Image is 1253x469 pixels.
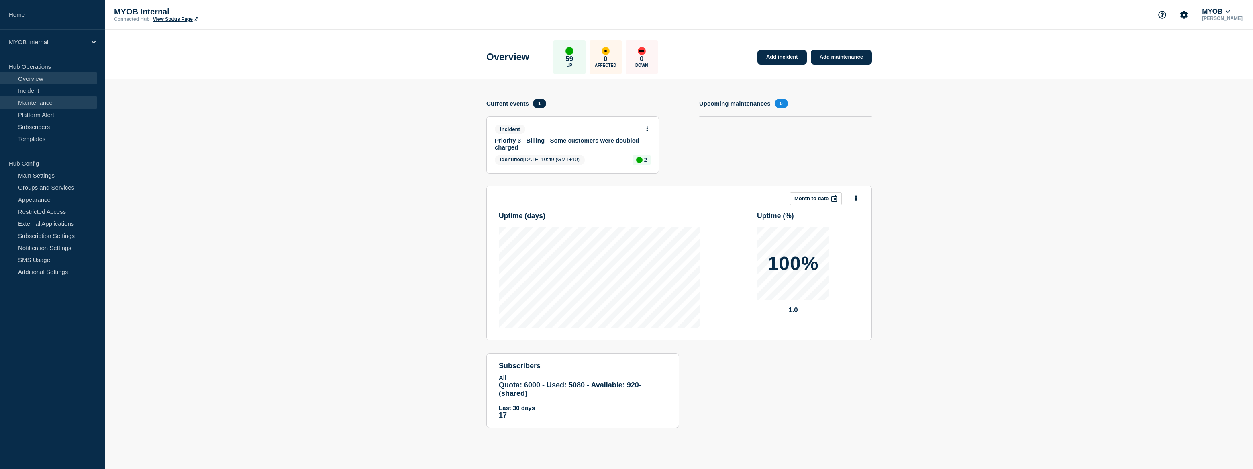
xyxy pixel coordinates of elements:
[495,125,525,134] span: Incident
[811,50,872,65] a: Add maintenance
[699,100,771,107] h4: Upcoming maintenances
[486,51,529,63] h1: Overview
[533,99,546,108] span: 1
[499,362,667,370] h4: subscribers
[114,16,150,22] p: Connected Hub
[500,156,523,162] span: Identified
[114,7,275,16] p: MYOB Internal
[1175,6,1192,23] button: Account settings
[495,155,585,165] span: [DATE] 10:49 (GMT+10)
[635,63,648,68] p: Down
[768,254,819,273] p: 100%
[495,137,640,151] a: Priority 3 - Billing - Some customers were doubled charged
[636,157,643,163] div: up
[499,374,667,381] p: All
[486,100,529,107] h4: Current events
[640,55,643,63] p: 0
[499,381,641,397] span: Quota: 6000 - Used: 5080 - Available: 920 - (shared)
[757,306,829,314] p: 1.0
[565,47,573,55] div: up
[794,195,829,201] p: Month to date
[595,63,616,68] p: Affected
[757,50,807,65] a: Add incident
[499,411,667,420] p: 17
[604,55,607,63] p: 0
[499,404,667,411] p: Last 30 days
[153,16,198,22] a: View Status Page
[790,192,842,205] button: Month to date
[638,47,646,55] div: down
[1154,6,1171,23] button: Support
[1200,16,1244,21] p: [PERSON_NAME]
[757,212,794,220] h3: Uptime ( % )
[644,157,647,163] p: 2
[565,55,573,63] p: 59
[602,47,610,55] div: affected
[775,99,788,108] span: 0
[567,63,572,68] p: Up
[499,212,545,220] h3: Uptime ( days )
[9,39,86,45] p: MYOB Internal
[1200,8,1232,16] button: MYOB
